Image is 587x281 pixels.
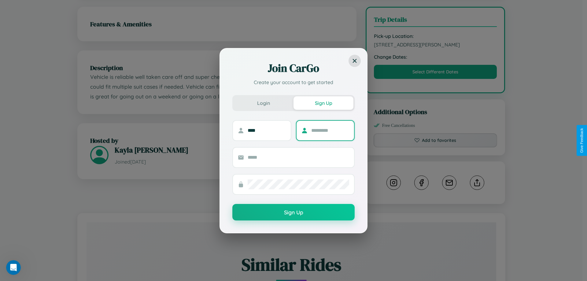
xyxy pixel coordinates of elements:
[293,96,353,110] button: Sign Up
[234,96,293,110] button: Login
[232,61,355,76] h2: Join CarGo
[6,260,21,275] iframe: Intercom live chat
[580,128,584,153] div: Give Feedback
[232,79,355,86] p: Create your account to get started
[232,204,355,220] button: Sign Up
